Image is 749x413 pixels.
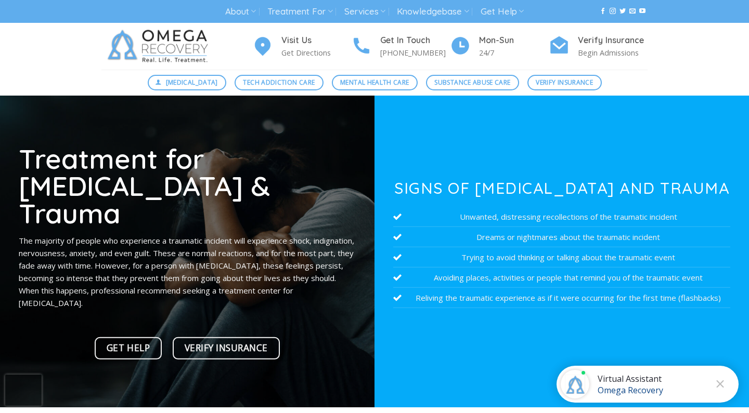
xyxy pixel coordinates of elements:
[393,207,730,227] li: Unwanted, distressing recollections of the traumatic incident
[252,34,351,59] a: Visit Us Get Directions
[5,375,42,406] iframe: reCAPTCHA
[479,34,549,47] h4: Mon-Sun
[332,75,418,90] a: Mental Health Care
[549,34,648,59] a: Verify Insurance Begin Admissions
[101,23,218,70] img: Omega Recovery
[267,2,332,21] a: Treatment For
[600,8,606,15] a: Follow on Facebook
[148,75,227,90] a: [MEDICAL_DATA]
[281,47,351,59] p: Get Directions
[235,75,324,90] a: Tech Addiction Care
[578,34,648,47] h4: Verify Insurance
[19,144,356,227] h1: Treatment for [MEDICAL_DATA] & Trauma
[639,8,645,15] a: Follow on YouTube
[578,47,648,59] p: Begin Admissions
[107,340,150,355] span: Get Help
[610,8,616,15] a: Follow on Instagram
[426,75,519,90] a: Substance Abuse Care
[19,234,356,309] p: The majority of people who experience a traumatic incident will experience shock, indignation, ne...
[173,337,280,359] a: Verify Insurance
[629,8,636,15] a: Send us an email
[479,47,549,59] p: 24/7
[434,77,510,87] span: Substance Abuse Care
[95,337,162,359] a: Get Help
[619,8,626,15] a: Follow on Twitter
[393,227,730,247] li: Dreams or nightmares about the traumatic incident
[393,247,730,268] li: Trying to avoid thinking or talking about the traumatic event
[344,2,385,21] a: Services
[281,34,351,47] h4: Visit Us
[380,34,450,47] h4: Get In Touch
[481,2,524,21] a: Get Help
[166,77,218,87] span: [MEDICAL_DATA]
[397,2,469,21] a: Knowledgebase
[527,75,602,90] a: Verify Insurance
[351,34,450,59] a: Get In Touch [PHONE_NUMBER]
[393,268,730,288] li: Avoiding places, activities or people that remind you of the traumatic event
[536,77,593,87] span: Verify Insurance
[225,2,256,21] a: About
[393,288,730,308] li: Reliving the traumatic experience as if it were occurring for the first time (flashbacks)
[340,77,409,87] span: Mental Health Care
[393,180,730,196] h3: Signs of [MEDICAL_DATA] and Trauma
[380,47,450,59] p: [PHONE_NUMBER]
[185,340,268,355] span: Verify Insurance
[243,77,315,87] span: Tech Addiction Care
